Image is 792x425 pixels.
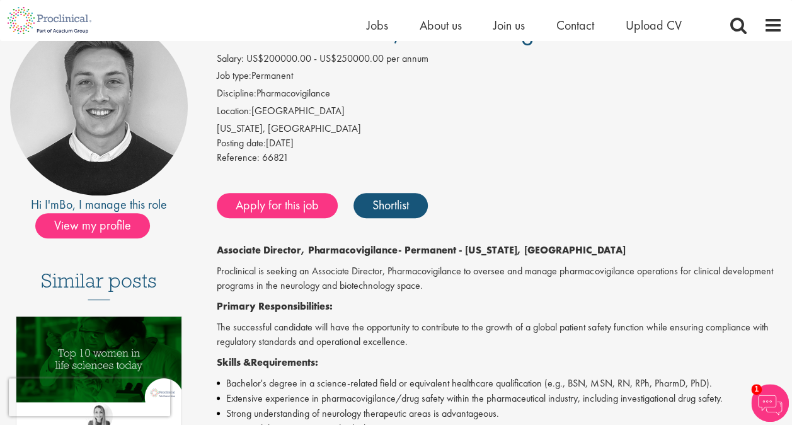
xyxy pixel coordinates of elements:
a: Join us [493,17,525,33]
a: Bo [59,196,72,212]
strong: Associate Director, Pharmacovigilance [217,243,398,257]
iframe: reCAPTCHA [9,378,170,416]
a: Apply for this job [217,193,338,218]
li: Permanent [217,69,783,86]
img: Chatbot [751,384,789,422]
p: Proclinical is seeking an Associate Director, Pharmacovigilance to oversee and manage pharmacovig... [217,264,783,293]
strong: Requirements: [251,356,318,369]
a: Upload CV [626,17,682,33]
strong: Primary Responsibilities: [217,300,333,313]
a: Shortlist [353,193,428,218]
p: The successful candidate will have the opportunity to contribute to the growth of a global patien... [217,320,783,349]
label: Job type: [217,69,251,83]
img: imeage of recruiter Bo Forsen [10,18,188,195]
li: Bachelor's degree in a science-related field or equivalent healthcare qualification (e.g., BSN, M... [217,376,783,391]
a: Contact [556,17,594,33]
div: [US_STATE], [GEOGRAPHIC_DATA] [217,122,783,136]
label: Discipline: [217,86,256,101]
label: Reference: [217,151,260,165]
div: [DATE] [217,136,783,151]
a: View my profile [35,216,163,232]
strong: Skills & [217,356,251,369]
li: [GEOGRAPHIC_DATA] [217,104,783,122]
span: Posting date: [217,136,266,149]
a: About us [420,17,462,33]
span: US$200000.00 - US$250000.00 per annum [246,52,428,65]
li: Extensive experience in pharmacovigilance/drug safety within the pharmaceutical industry, includi... [217,391,783,406]
div: Hi I'm , I manage this role [9,195,188,214]
label: Salary: [217,52,244,66]
h3: Similar posts [41,270,157,300]
a: Jobs [367,17,388,33]
span: 66821 [262,151,289,164]
label: Location: [217,104,251,119]
strong: - Permanent - [US_STATE], [GEOGRAPHIC_DATA] [398,243,625,257]
span: View my profile [35,213,150,238]
span: 1 [751,384,762,395]
li: Pharmacovigilance [217,86,783,104]
li: Strong understanding of neurology therapeutic areas is advantageous. [217,406,783,421]
img: Top 10 women in life sciences today [16,317,181,402]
